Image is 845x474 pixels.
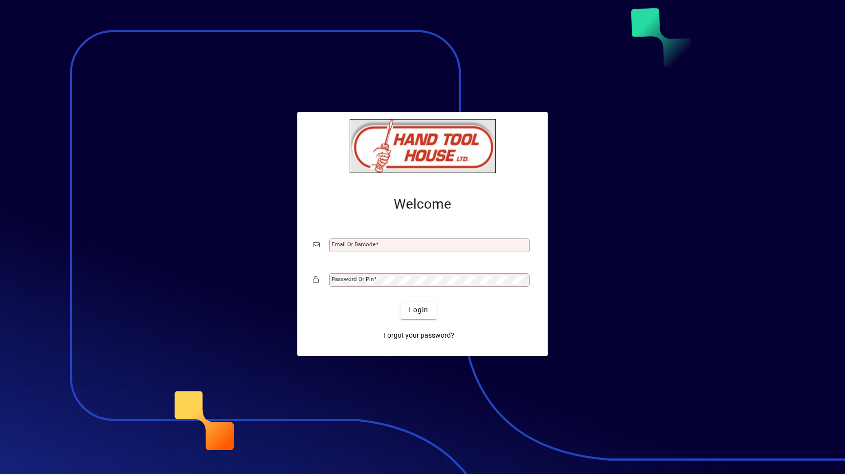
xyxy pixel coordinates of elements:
h2: Welcome [313,196,532,213]
a: Forgot your password? [379,327,458,345]
span: Login [408,305,428,315]
mat-label: Password or Pin [332,276,374,282]
span: Forgot your password? [383,330,454,341]
button: Login [400,302,436,319]
mat-label: Email or Barcode [332,241,376,248]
